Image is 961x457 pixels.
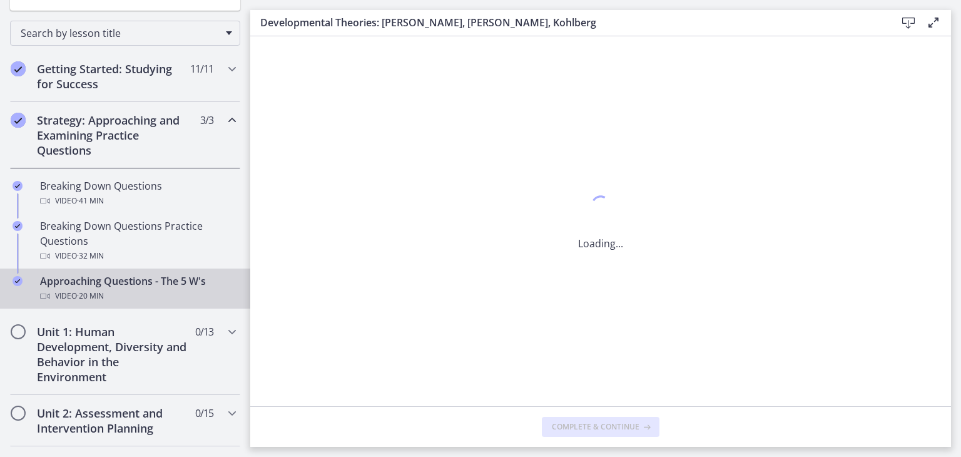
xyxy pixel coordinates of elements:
h2: Getting Started: Studying for Success [37,61,190,91]
i: Completed [13,276,23,286]
h3: Developmental Theories: [PERSON_NAME], [PERSON_NAME], Kohlberg [260,15,876,30]
span: 0 / 15 [195,406,213,421]
span: · 41 min [77,193,104,208]
h2: Strategy: Approaching and Examining Practice Questions [37,113,190,158]
div: Approaching Questions - The 5 W's [40,274,235,304]
span: Search by lesson title [21,26,220,40]
i: Completed [13,221,23,231]
button: Complete & continue [542,417,659,437]
span: 0 / 13 [195,324,213,339]
div: Video [40,289,235,304]
span: · 32 min [77,249,104,264]
h2: Unit 2: Assessment and Intervention Planning [37,406,190,436]
h2: Unit 1: Human Development, Diversity and Behavior in the Environment [37,324,190,384]
span: 11 / 11 [190,61,213,76]
div: Video [40,249,235,264]
p: Loading... [578,236,623,251]
span: · 20 min [77,289,104,304]
span: Complete & continue [552,422,639,432]
div: Search by lesson title [10,21,240,46]
i: Completed [11,113,26,128]
div: Breaking Down Questions Practice Questions [40,218,235,264]
i: Completed [13,181,23,191]
div: 1 [578,192,623,221]
span: 3 / 3 [200,113,213,128]
div: Video [40,193,235,208]
i: Completed [11,61,26,76]
div: Breaking Down Questions [40,178,235,208]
